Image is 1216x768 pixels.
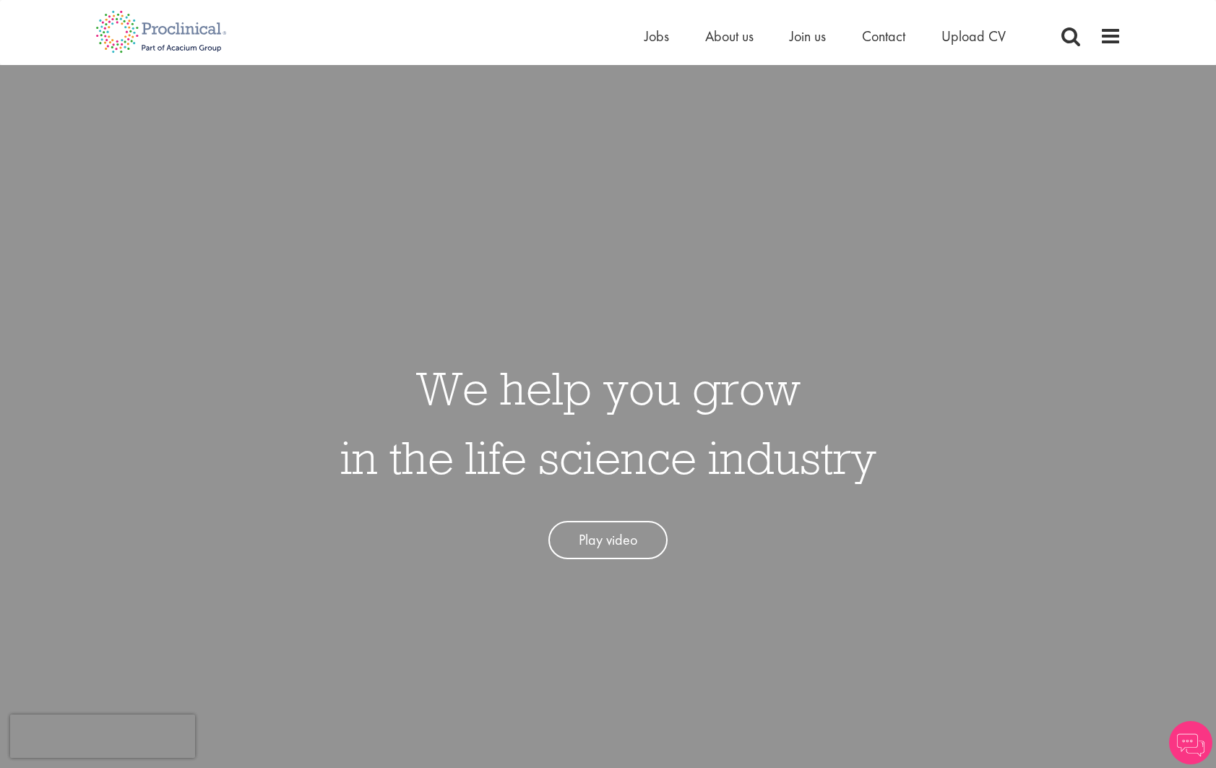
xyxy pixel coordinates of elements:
[862,27,905,46] a: Contact
[705,27,754,46] a: About us
[941,27,1006,46] a: Upload CV
[340,353,876,492] h1: We help you grow in the life science industry
[548,521,668,559] a: Play video
[1169,721,1212,764] img: Chatbot
[644,27,669,46] a: Jobs
[790,27,826,46] a: Join us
